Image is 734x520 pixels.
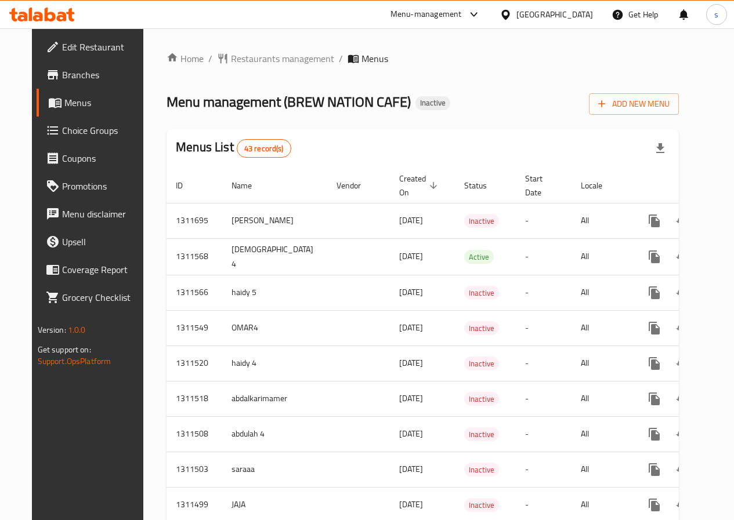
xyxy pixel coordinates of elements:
a: Restaurants management [217,52,334,66]
span: Vendor [337,179,376,192]
a: Coupons [37,144,154,172]
td: 1311508 [167,416,222,452]
span: Inactive [464,499,499,512]
span: Inactive [464,428,499,441]
span: Grocery Checklist [62,290,145,304]
div: Inactive [464,498,499,512]
td: 1311695 [167,203,222,238]
span: Get support on: [38,342,91,357]
span: Version: [38,322,66,337]
span: [DATE] [399,426,423,441]
div: Menu-management [390,8,462,21]
span: [DATE] [399,355,423,370]
td: 1311520 [167,346,222,381]
span: [DATE] [399,285,423,300]
span: Coupons [62,151,145,165]
td: All [572,238,631,275]
td: abdulah 4 [222,416,327,452]
span: [DATE] [399,391,423,406]
a: Choice Groups [37,117,154,144]
span: Coverage Report [62,263,145,277]
td: All [572,275,631,310]
span: 43 record(s) [237,143,291,154]
span: ID [176,179,198,192]
button: Change Status [668,350,696,377]
button: Change Status [668,385,696,413]
span: [DATE] [399,213,423,228]
span: Inactive [464,463,499,477]
td: All [572,310,631,346]
span: [DATE] [399,249,423,264]
div: Inactive [464,286,499,300]
span: Promotions [62,179,145,193]
span: Inactive [415,98,450,108]
button: more [641,314,668,342]
td: - [516,381,572,416]
div: Inactive [415,96,450,110]
span: Menus [361,52,388,66]
div: Inactive [464,214,499,228]
a: Branches [37,61,154,89]
h2: Menus List [176,139,291,158]
a: Promotions [37,172,154,200]
div: Inactive [464,427,499,441]
span: Name [232,179,267,192]
td: 1311503 [167,452,222,487]
li: / [208,52,212,66]
td: - [516,275,572,310]
div: Total records count [237,139,291,158]
span: Restaurants management [231,52,334,66]
span: 1.0.0 [68,322,86,337]
button: Change Status [668,243,696,271]
button: Change Status [668,491,696,519]
td: All [572,416,631,452]
td: - [516,416,572,452]
td: 1311566 [167,275,222,310]
div: [GEOGRAPHIC_DATA] [516,8,593,21]
td: - [516,452,572,487]
a: Grocery Checklist [37,283,154,311]
span: Menu disclaimer [62,207,145,221]
td: [DEMOGRAPHIC_DATA] 4 [222,238,327,275]
td: saraaa [222,452,327,487]
button: more [641,456,668,483]
a: Upsell [37,228,154,256]
button: more [641,279,668,307]
td: 1311518 [167,381,222,416]
td: - [516,310,572,346]
td: All [572,452,631,487]
td: All [572,203,631,238]
span: s [714,8,718,21]
span: Start Date [525,172,558,199]
button: Add New Menu [589,93,679,115]
button: more [641,385,668,413]
button: more [641,207,668,235]
span: Created On [399,172,441,199]
td: - [516,346,572,381]
div: Active [464,250,494,264]
td: 1311549 [167,310,222,346]
span: Locale [581,179,617,192]
span: Active [464,250,494,264]
span: Upsell [62,235,145,249]
span: Menus [64,96,145,110]
span: Inactive [464,392,499,406]
span: Branches [62,68,145,82]
td: 1311568 [167,238,222,275]
button: Change Status [668,420,696,448]
td: All [572,381,631,416]
td: - [516,238,572,275]
li: / [339,52,343,66]
span: [DATE] [399,497,423,512]
span: Inactive [464,357,499,370]
span: Inactive [464,322,499,335]
button: Change Status [668,207,696,235]
div: Export file [646,134,674,162]
button: Change Status [668,279,696,307]
button: Change Status [668,456,696,483]
a: Support.OpsPlatform [38,354,111,369]
a: Edit Restaurant [37,33,154,61]
span: Edit Restaurant [62,40,145,54]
